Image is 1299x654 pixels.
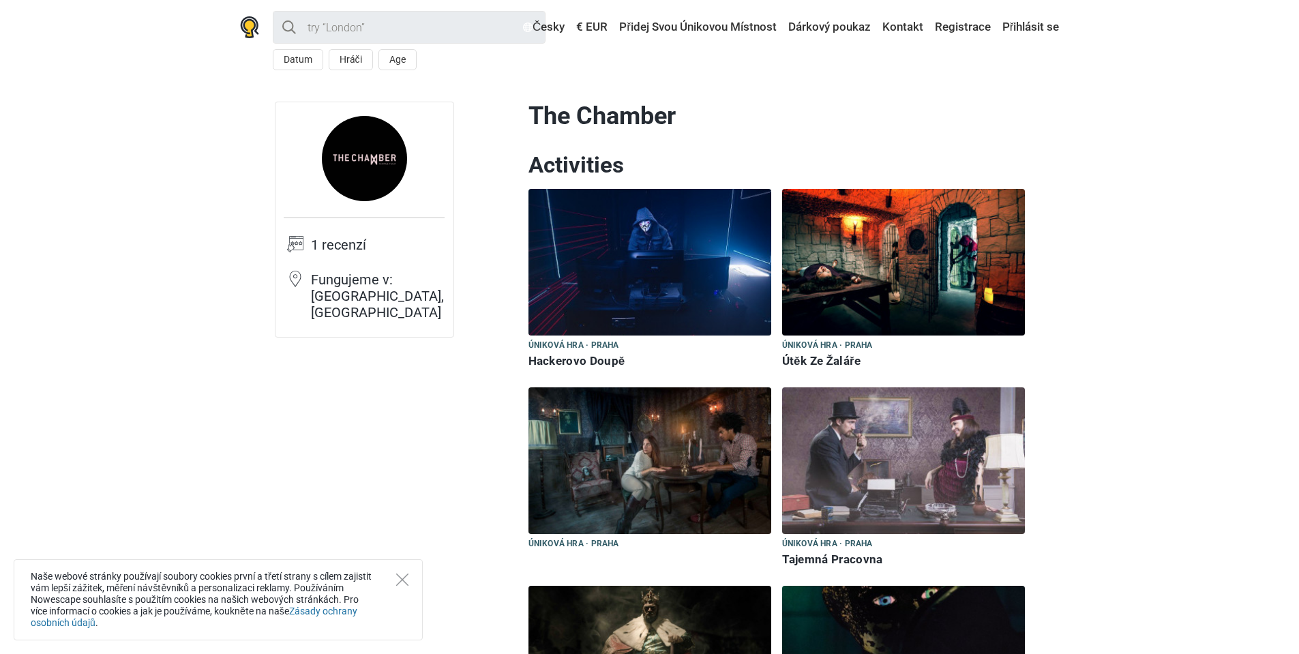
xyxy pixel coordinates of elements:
button: Datum [273,49,323,70]
a: Hackerovo Doupě Úniková hra · Praha Hackerovo Doupě [528,189,771,371]
button: Close [396,574,408,586]
div: Naše webové stránky používají soubory cookies první a třetí strany s cílem zajistit vám lepší záž... [14,559,423,640]
span: Úniková hra · Praha [528,537,619,552]
button: Hráči [329,49,373,70]
h6: Hackerovo Doupě [528,354,771,368]
a: Útěk Ze Žaláře Úniková hra · Praha Útěk Ze Žaláře [782,189,1025,371]
td: Fungujeme v: [GEOGRAPHIC_DATA], [GEOGRAPHIC_DATA] [311,270,445,329]
img: Nowescape logo [240,16,259,38]
button: Age [378,49,417,70]
a: Zásady ochrany osobních údajů [31,606,357,628]
input: try “London” [273,11,546,44]
span: Úniková hra · Praha [782,537,873,552]
h6: Tajemná Pracovna [782,552,1025,567]
h6: Útěk Ze Žaláře [782,354,1025,368]
a: Kontakt [879,15,927,40]
a: Tajemná Pracovna Úniková hra · Praha Tajemná Pracovna [782,387,1025,569]
a: Dárkový poukaz [785,15,874,40]
a: € EUR [573,15,611,40]
a: Přihlásit se [999,15,1060,40]
h1: The Chamber [528,102,1025,131]
span: Úniková hra · Praha [528,338,619,353]
a: Úniková hra · Praha [528,387,771,555]
h2: Activities [528,151,1025,179]
img: Útěk Ze Žaláře [782,189,1025,336]
td: 1 recenzí [311,235,445,270]
a: Registrace [931,15,994,40]
img: Česky [523,23,533,32]
span: Úniková hra · Praha [782,338,873,353]
img: Tajemná Pracovna [782,387,1025,534]
img: Hackerovo Doupě [528,189,771,336]
a: Česky [520,15,568,40]
a: Přidej Svou Únikovou Místnost [616,15,780,40]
